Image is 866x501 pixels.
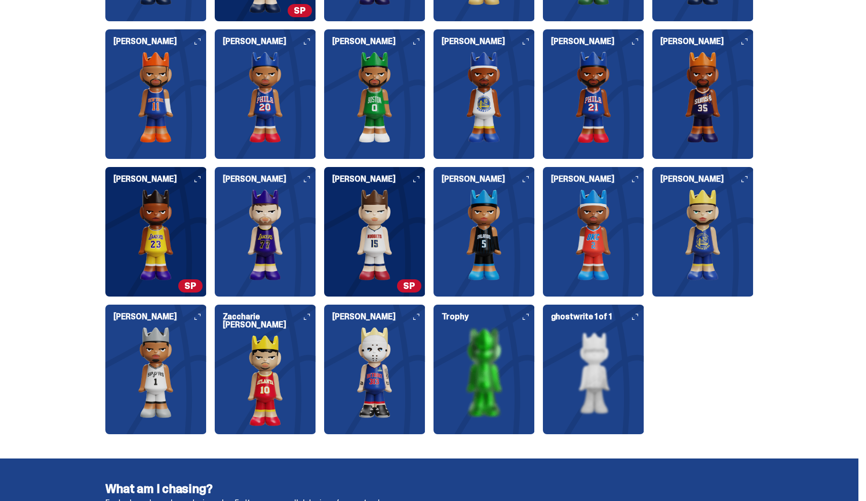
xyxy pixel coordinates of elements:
[113,175,207,183] h6: [PERSON_NAME]
[215,52,316,143] img: card image
[652,52,754,143] img: card image
[442,313,535,321] h6: Trophy
[324,327,425,418] img: card image
[288,4,312,17] span: SP
[397,279,421,293] span: SP
[543,189,644,280] img: card image
[215,335,316,426] img: card image
[434,189,535,280] img: card image
[332,313,425,321] h6: [PERSON_NAME]
[215,189,316,280] img: card image
[113,313,207,321] h6: [PERSON_NAME]
[332,37,425,46] h6: [PERSON_NAME]
[324,52,425,143] img: card image
[543,52,644,143] img: card image
[551,175,644,183] h6: [PERSON_NAME]
[324,189,425,280] img: card image
[332,175,425,183] h6: [PERSON_NAME]
[434,52,535,143] img: card image
[652,189,754,280] img: card image
[105,483,754,495] h4: What am I chasing?
[551,37,644,46] h6: [PERSON_NAME]
[223,175,316,183] h6: [PERSON_NAME]
[660,37,754,46] h6: [PERSON_NAME]
[660,175,754,183] h6: [PERSON_NAME]
[551,313,644,321] h6: ghostwrite 1 of 1
[543,327,644,418] img: card image
[223,313,316,329] h6: Zaccharie [PERSON_NAME]
[178,279,203,293] span: SP
[223,37,316,46] h6: [PERSON_NAME]
[442,175,535,183] h6: [PERSON_NAME]
[105,52,207,143] img: card image
[442,37,535,46] h6: [PERSON_NAME]
[105,189,207,280] img: card image
[105,327,207,418] img: card image
[434,327,535,418] img: card image
[113,37,207,46] h6: [PERSON_NAME]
